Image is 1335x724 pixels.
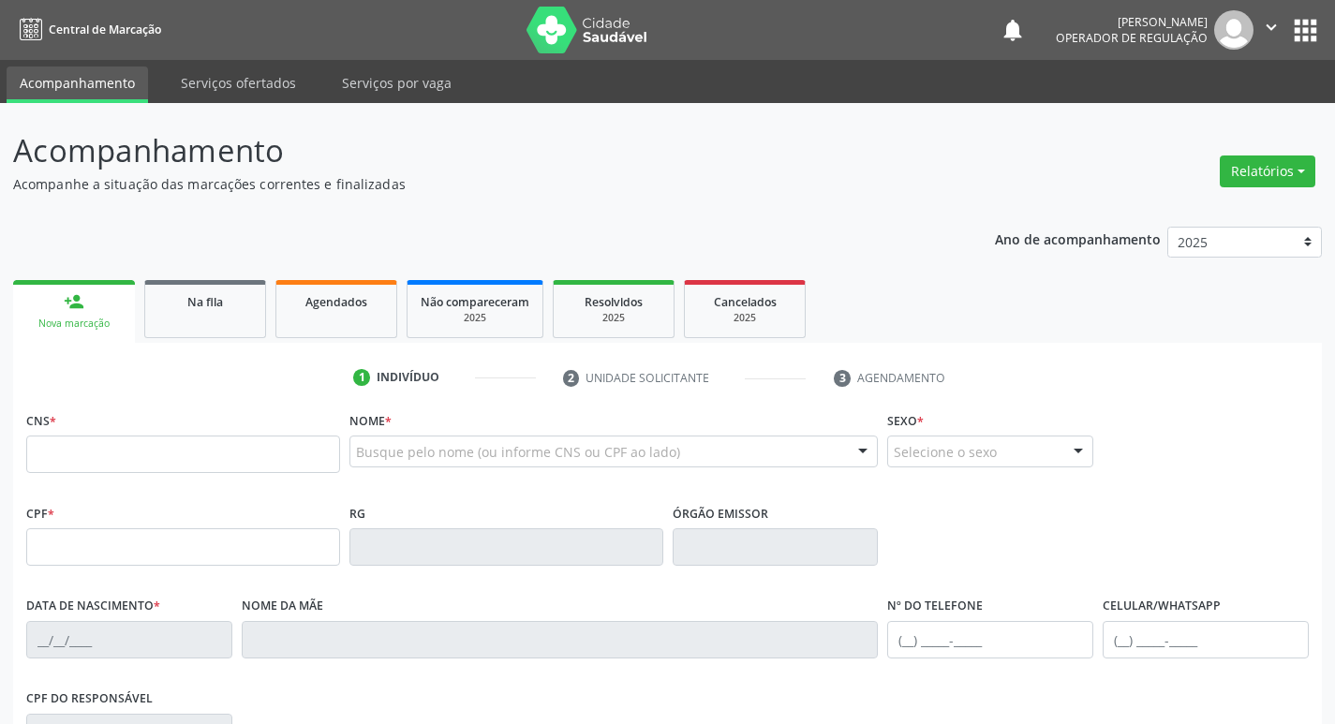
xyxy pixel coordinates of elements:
label: RG [349,499,365,528]
input: (__) _____-_____ [887,621,1093,658]
label: Nome da mãe [242,592,323,621]
label: Nº do Telefone [887,592,983,621]
span: Não compareceram [421,294,529,310]
label: CNS [26,406,56,436]
span: Resolvidos [585,294,643,310]
div: 2025 [421,311,529,325]
label: CPF do responsável [26,685,153,714]
a: Acompanhamento [7,66,148,103]
label: Órgão emissor [673,499,768,528]
label: CPF [26,499,54,528]
div: 1 [353,369,370,386]
a: Serviços por vaga [329,66,465,99]
span: Na fila [187,294,223,310]
label: Nome [349,406,392,436]
p: Ano de acompanhamento [995,227,1161,250]
div: [PERSON_NAME] [1056,14,1208,30]
button:  [1253,10,1289,50]
i:  [1261,17,1282,37]
label: Celular/WhatsApp [1103,592,1221,621]
span: Central de Marcação [49,22,161,37]
div: 2025 [698,311,792,325]
input: (__) _____-_____ [1103,621,1309,658]
button: apps [1289,14,1322,47]
label: Data de nascimento [26,592,160,621]
span: Cancelados [714,294,777,310]
label: Sexo [887,406,924,436]
button: notifications [1000,17,1026,43]
a: Central de Marcação [13,14,161,45]
p: Acompanhamento [13,127,929,174]
span: Agendados [305,294,367,310]
div: person_add [64,291,84,312]
span: Selecione o sexo [894,442,997,462]
div: Indivíduo [377,369,439,386]
div: 2025 [567,311,660,325]
input: __/__/____ [26,621,232,658]
a: Serviços ofertados [168,66,309,99]
img: img [1214,10,1253,50]
span: Busque pelo nome (ou informe CNS ou CPF ao lado) [356,442,680,462]
div: Nova marcação [26,317,122,331]
p: Acompanhe a situação das marcações correntes e finalizadas [13,174,929,194]
span: Operador de regulação [1056,30,1208,46]
button: Relatórios [1220,155,1315,187]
